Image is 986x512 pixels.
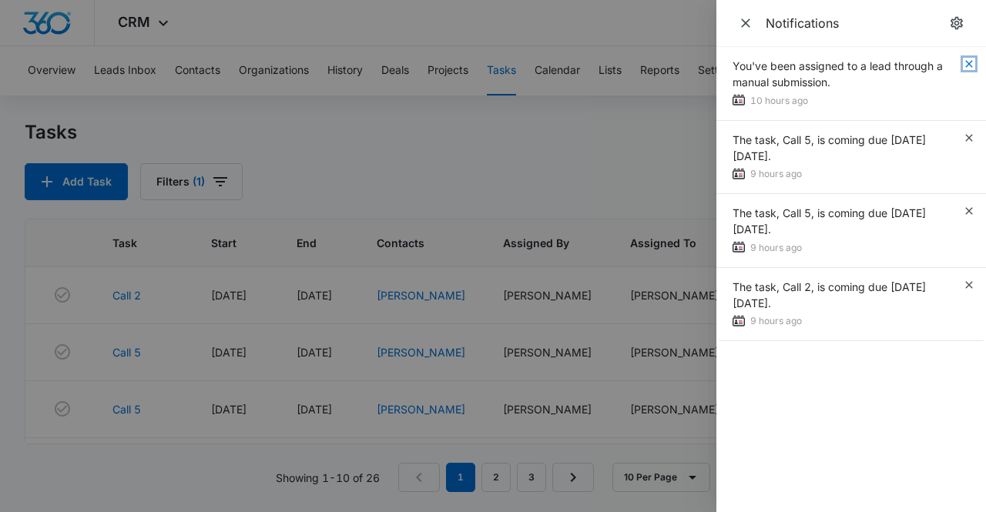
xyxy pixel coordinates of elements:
div: 9 hours ago [733,240,963,256]
div: 10 hours ago [733,93,963,109]
span: The task, Call 2, is coming due [DATE][DATE]. [733,280,926,310]
span: The task, Call 5, is coming due [DATE][DATE]. [733,133,926,162]
span: You've been assigned to a lead through a manual submission. [733,59,943,89]
div: 9 hours ago [733,166,963,182]
div: Notifications [766,15,946,32]
span: The task, Call 5, is coming due [DATE][DATE]. [733,206,926,236]
div: 9 hours ago [733,313,963,330]
a: notifications.title [946,12,968,34]
button: Close [735,12,756,34]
